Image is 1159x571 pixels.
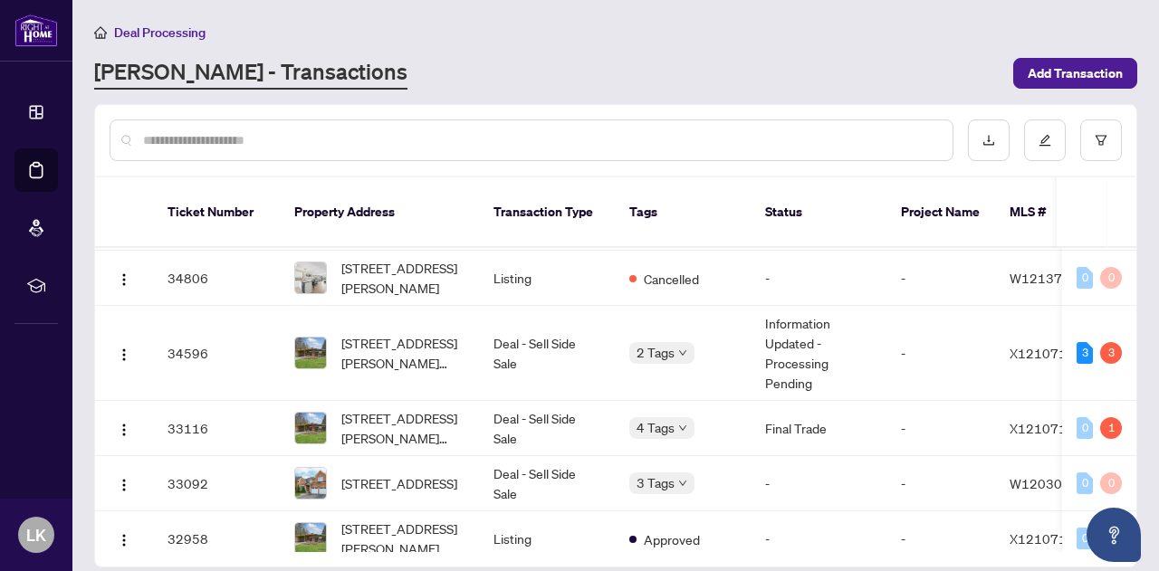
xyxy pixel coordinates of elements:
[751,177,886,248] th: Status
[479,251,615,306] td: Listing
[479,306,615,401] td: Deal - Sell Side Sale
[26,522,46,547] span: LK
[94,26,107,39] span: home
[1010,345,1083,361] span: X12107100
[1077,417,1093,439] div: 0
[1087,508,1141,562] button: Open asap
[637,472,675,493] span: 3 Tags
[110,524,139,553] button: Logo
[1013,58,1137,89] button: Add Transaction
[886,306,995,401] td: -
[341,258,465,298] span: [STREET_ADDRESS][PERSON_NAME]
[995,177,1104,248] th: MLS #
[1010,530,1083,547] span: X12107100
[295,413,326,443] img: thumbnail-img
[678,479,687,488] span: down
[1100,417,1122,439] div: 1
[153,401,280,456] td: 33116
[982,134,995,147] span: download
[295,262,326,293] img: thumbnail-img
[479,456,615,511] td: Deal - Sell Side Sale
[751,511,886,566] td: -
[295,523,326,554] img: thumbnail-img
[153,511,280,566] td: 32958
[153,251,280,306] td: 34806
[1080,119,1122,161] button: filter
[117,478,131,492] img: Logo
[153,306,280,401] td: 34596
[117,423,131,437] img: Logo
[153,177,280,248] th: Ticket Number
[1028,59,1123,88] span: Add Transaction
[615,177,751,248] th: Tags
[341,333,465,373] span: [STREET_ADDRESS][PERSON_NAME][PERSON_NAME]
[1024,119,1066,161] button: edit
[295,338,326,368] img: thumbnail-img
[1010,475,1087,491] span: W12030789
[751,251,886,306] td: -
[94,57,407,90] a: [PERSON_NAME] - Transactions
[1077,342,1093,364] div: 3
[886,177,995,248] th: Project Name
[110,338,139,367] button: Logo
[117,347,131,362] img: Logo
[1100,472,1122,494] div: 0
[280,177,479,248] th: Property Address
[751,306,886,401] td: Information Updated - Processing Pending
[341,519,465,558] span: [STREET_ADDRESS][PERSON_NAME][PERSON_NAME]
[295,468,326,499] img: thumbnail-img
[153,456,280,511] td: 33092
[1095,134,1107,147] span: filter
[637,342,675,363] span: 2 Tags
[14,14,58,47] img: logo
[678,348,687,357] span: down
[637,417,675,438] span: 4 Tags
[644,269,699,289] span: Cancelled
[1010,270,1087,286] span: W12137226
[886,511,995,566] td: -
[678,423,687,433] span: down
[1100,342,1122,364] div: 3
[479,401,615,456] td: Deal - Sell Side Sale
[110,263,139,292] button: Logo
[341,408,465,448] span: [STREET_ADDRESS][PERSON_NAME][PERSON_NAME]
[110,414,139,443] button: Logo
[886,456,995,511] td: -
[479,177,615,248] th: Transaction Type
[479,511,615,566] td: Listing
[114,24,206,41] span: Deal Processing
[1100,267,1122,289] div: 0
[886,251,995,306] td: -
[1077,472,1093,494] div: 0
[1010,420,1083,436] span: X12107100
[886,401,995,456] td: -
[1077,267,1093,289] div: 0
[1077,528,1093,549] div: 0
[341,473,457,493] span: [STREET_ADDRESS]
[751,456,886,511] td: -
[110,469,139,498] button: Logo
[117,272,131,287] img: Logo
[117,533,131,547] img: Logo
[1039,134,1051,147] span: edit
[751,401,886,456] td: Final Trade
[644,529,700,549] span: Approved
[968,119,1010,161] button: download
